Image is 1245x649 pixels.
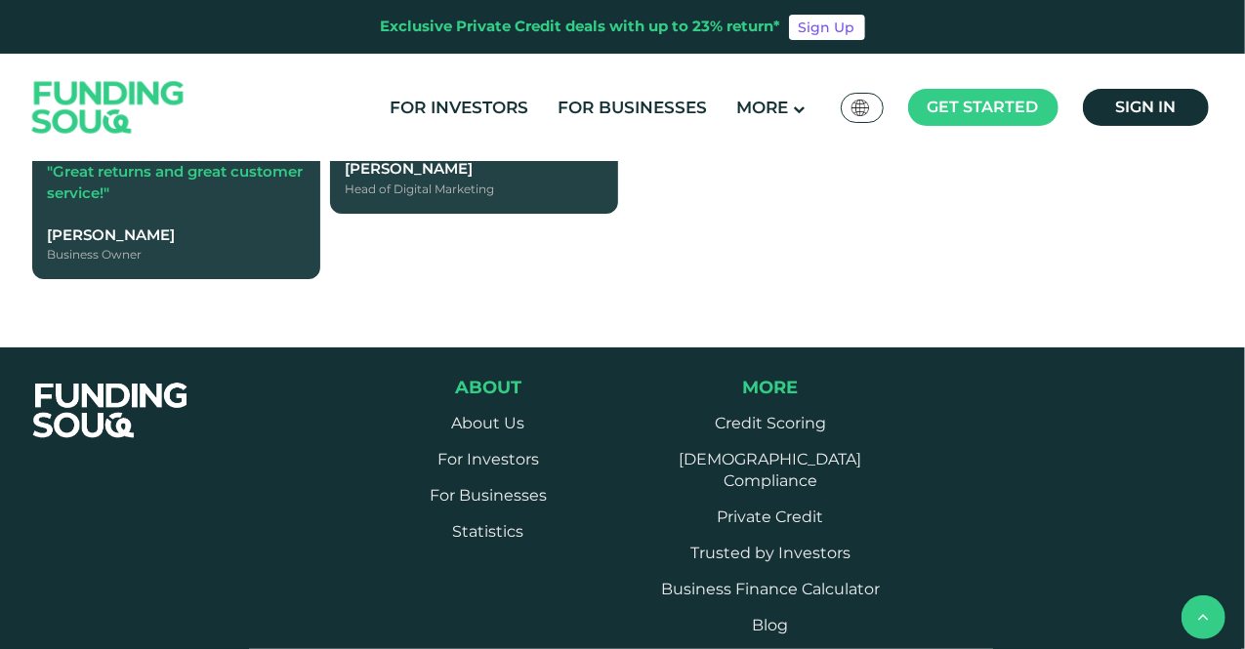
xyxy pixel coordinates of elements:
[13,59,204,157] img: Logo
[14,359,209,462] img: FooterLogo
[451,414,524,432] a: About Us
[48,161,304,202] span: "Great returns and great customer service!"
[679,450,861,490] a: [DEMOGRAPHIC_DATA] Compliance
[48,246,305,264] div: Business Owner
[690,544,851,562] a: Trusted by Investors
[371,377,604,398] div: About
[48,223,305,246] div: [PERSON_NAME]
[1083,89,1209,126] a: Sign in
[752,616,788,634] a: Blog
[437,450,539,468] a: For Investors
[928,98,1039,116] span: Get started
[661,580,880,598] a: Business Finance Calculator
[736,98,788,117] span: More
[346,158,602,181] div: [PERSON_NAME]
[789,15,865,40] a: Sign Up
[1115,98,1176,116] span: Sign in
[1182,595,1225,639] button: back
[715,414,826,432] a: Credit Scoring
[430,486,547,505] a: For Businesses
[553,92,712,124] a: For Businesses
[346,180,602,197] div: Head of Digital Marketing
[742,377,798,398] span: More
[452,522,523,541] a: Statistics
[381,16,781,38] div: Exclusive Private Credit deals with up to 23% return*
[717,507,823,526] a: Private Credit
[851,100,869,116] img: SA Flag
[385,92,533,124] a: For Investors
